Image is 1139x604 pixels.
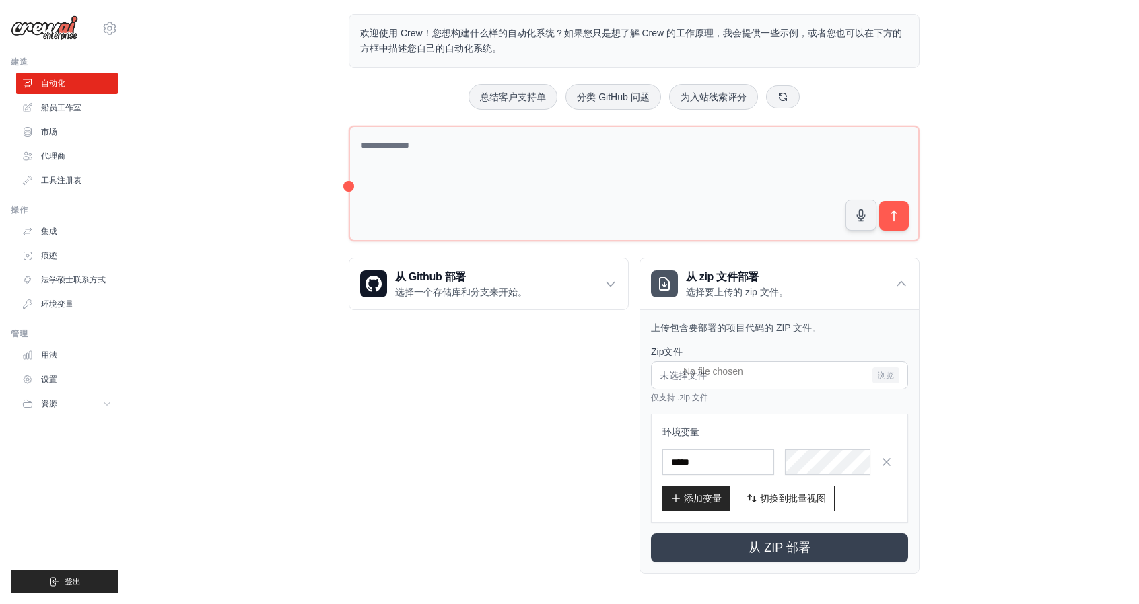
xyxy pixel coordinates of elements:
[41,375,57,384] font: 设置
[11,570,118,593] button: 登出
[11,205,28,215] font: 操作
[16,393,118,414] button: 资源
[651,533,908,562] button: 从 ZIP 部署
[16,121,118,143] a: 市场
[565,84,660,110] button: 分类 GitHub 问题
[738,486,835,511] button: 切换到批量视图
[16,145,118,167] a: 代理商
[681,91,747,102] font: 为入站线索评分
[16,344,118,366] a: 用法
[760,493,826,504] font: 切换到批量视图
[684,493,722,504] font: 添加变量
[469,84,557,110] button: 总结客户支持单
[395,271,466,282] font: 从 Github 部署
[11,15,78,41] img: 标识
[41,151,65,161] font: 代理商
[41,127,57,137] font: 市场
[41,350,57,360] font: 用法
[41,251,57,260] font: 痕迹
[16,245,118,266] a: 痕迹
[11,329,28,338] font: 管理
[41,227,57,236] font: 集成
[651,346,683,357] font: Zip文件
[16,169,118,191] a: 工具注册表
[41,299,73,309] font: 环境变量
[16,269,118,291] a: 法学硕士联系方式
[669,84,758,110] button: 为入站线索评分
[16,293,118,315] a: 环境变量
[41,275,106,285] font: 法学硕士联系方式
[16,97,118,118] a: 船员工作室
[480,91,546,102] font: 总结客户支持单
[651,393,708,402] font: 仅支持 .zip 文件
[662,486,730,511] button: 添加变量
[41,79,65,88] font: 自动化
[662,426,699,437] font: 环境变量
[41,399,57,408] font: 资源
[686,271,759,282] font: 从 zip 文件部署
[41,103,81,112] font: 船员工作室
[11,57,28,67] font: 建造
[749,541,810,554] font: 从 ZIP 部署
[577,91,649,102] font: 分类 GitHub 问题
[16,369,118,390] a: 设置
[651,361,908,389] input: 未选择文件 浏览
[41,176,81,185] font: 工具注册表
[395,287,527,297] font: 选择一个存储库和分支来开始。
[686,287,788,297] font: 选择要上传的 zip 文件。
[651,322,821,333] font: 上传包含要部署的项目代码的 ZIP 文件。
[360,28,902,54] font: 欢迎使用 Crew！您想构建什么样的自动化系统？如果您只是想了解 Crew 的工作原理，我会提供一些示例，或者您也可以在下方的方框中描述您自己的自动化系统。
[16,73,118,94] a: 自动化
[65,577,81,587] font: 登出
[16,221,118,242] a: 集成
